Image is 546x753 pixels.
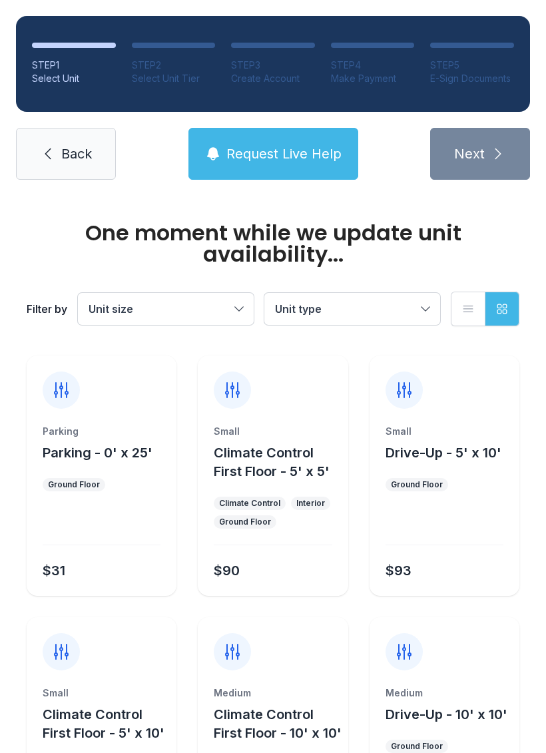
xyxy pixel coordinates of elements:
div: Medium [214,686,332,700]
div: Ground Floor [48,479,100,490]
div: STEP 3 [231,59,315,72]
div: STEP 1 [32,59,116,72]
div: Make Payment [331,72,415,85]
span: Next [454,144,485,163]
div: Select Unit [32,72,116,85]
span: Parking - 0' x 25' [43,445,152,461]
div: E-Sign Documents [430,72,514,85]
button: Climate Control First Floor - 5' x 5' [214,443,342,481]
div: $93 [386,561,411,580]
button: Climate Control First Floor - 10' x 10' [214,705,342,742]
div: STEP 2 [132,59,216,72]
div: Select Unit Tier [132,72,216,85]
div: Interior [296,498,325,509]
div: Medium [386,686,503,700]
div: One moment while we update unit availability... [27,222,519,265]
div: Small [386,425,503,438]
div: Filter by [27,301,67,317]
div: STEP 4 [331,59,415,72]
span: Back [61,144,92,163]
button: Unit size [78,293,254,325]
div: Climate Control [219,498,280,509]
span: Unit type [275,302,322,316]
div: Ground Floor [391,741,443,752]
div: Parking [43,425,160,438]
div: STEP 5 [430,59,514,72]
div: Ground Floor [219,517,271,527]
span: Drive-Up - 10' x 10' [386,706,507,722]
div: Create Account [231,72,315,85]
div: Ground Floor [391,479,443,490]
button: Parking - 0' x 25' [43,443,152,462]
span: Climate Control First Floor - 5' x 10' [43,706,164,741]
button: Climate Control First Floor - 5' x 10' [43,705,171,742]
span: Drive-Up - 5' x 10' [386,445,501,461]
span: Unit size [89,302,133,316]
button: Drive-Up - 5' x 10' [386,443,501,462]
button: Drive-Up - 10' x 10' [386,705,507,724]
span: Climate Control First Floor - 5' x 5' [214,445,330,479]
div: $90 [214,561,240,580]
span: Request Live Help [226,144,342,163]
button: Unit type [264,293,440,325]
div: Small [43,686,160,700]
div: Small [214,425,332,438]
span: Climate Control First Floor - 10' x 10' [214,706,342,741]
div: $31 [43,561,65,580]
